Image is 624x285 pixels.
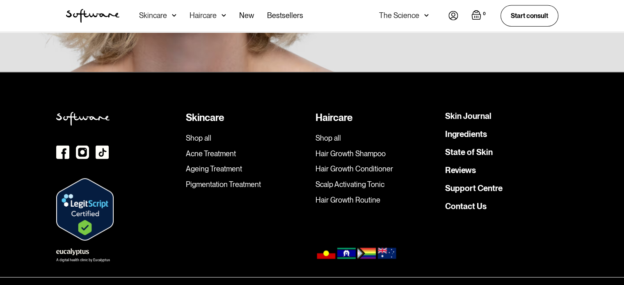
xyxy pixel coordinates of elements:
a: Ageing Treatment [186,164,309,173]
div: Skincare [186,112,309,124]
div: 0 [481,10,487,18]
a: Shop all [315,134,439,143]
a: Hair Growth Conditioner [315,164,439,173]
div: Haircare [315,112,439,124]
a: Open empty cart [471,10,487,22]
div: Haircare [190,11,217,20]
a: Pigmentation Treatment [186,180,309,189]
a: home [66,9,119,23]
div: Skincare [139,11,167,20]
a: Verify LegitScript Approval for www.skin.software [56,206,114,212]
img: TikTok Icon [96,146,109,159]
img: arrow down [172,11,176,20]
img: arrow down [222,11,226,20]
a: Start consult [501,5,558,26]
a: Hair Growth Shampoo [315,149,439,158]
a: Scalp Activating Tonic [315,180,439,189]
a: Skin Journal [445,112,491,120]
a: Reviews [445,166,476,174]
img: Softweare logo [56,112,110,126]
a: Shop all [186,134,309,143]
a: Hair Growth Routine [315,196,439,205]
img: arrow down [424,11,429,20]
a: Support Centre [445,184,503,192]
a: Ingredients [445,130,487,138]
img: Verify Approval for www.skin.software [56,178,114,241]
div: A digital health clinic by Eucalyptus [56,259,110,262]
a: Acne Treatment [186,149,309,158]
a: A digital health clinic by Eucalyptus [56,247,110,262]
img: instagram icon [76,146,89,159]
div: The Science [379,11,419,20]
img: Facebook icon [56,146,69,159]
a: Contact Us [445,202,487,210]
img: Software Logo [66,9,119,23]
a: State of Skin [445,148,493,156]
